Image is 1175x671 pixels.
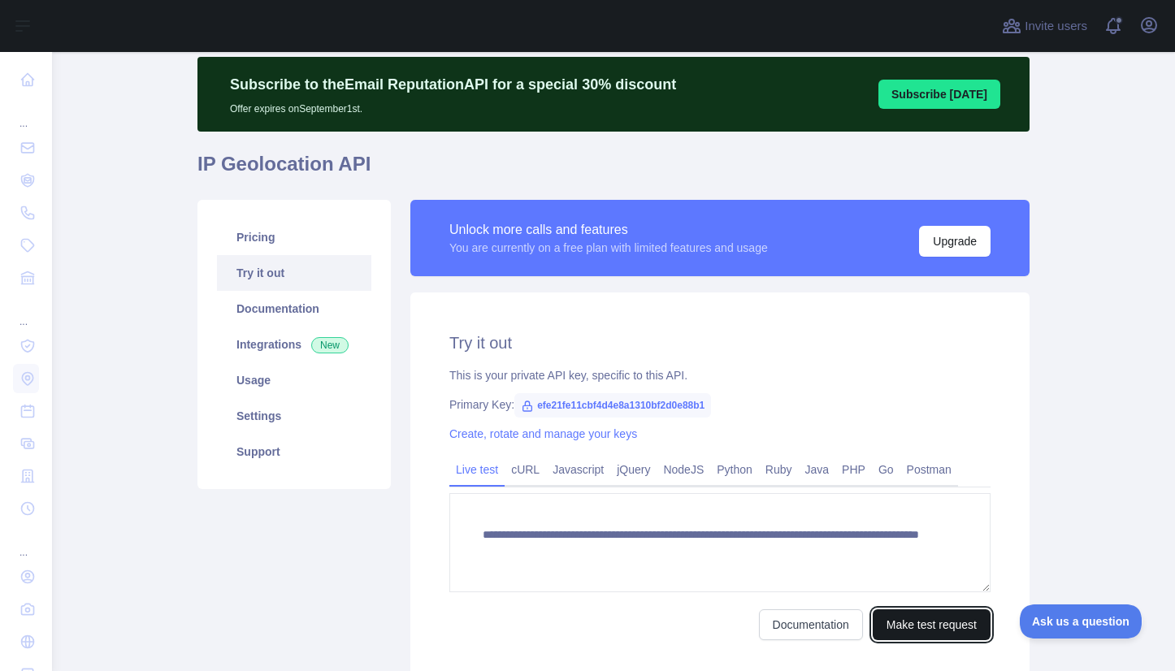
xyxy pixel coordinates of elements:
a: cURL [505,457,546,483]
div: Primary Key: [449,396,991,413]
a: Java [799,457,836,483]
a: Try it out [217,255,371,291]
a: NodeJS [657,457,710,483]
a: Documentation [217,291,371,327]
a: Ruby [759,457,799,483]
div: This is your private API key, specific to this API. [449,367,991,383]
a: Settings [217,398,371,434]
a: Integrations New [217,327,371,362]
a: Javascript [546,457,610,483]
a: Pricing [217,219,371,255]
a: Create, rotate and manage your keys [449,427,637,440]
a: jQuery [610,457,657,483]
span: efe21fe11cbf4d4e8a1310bf2d0e88b1 [514,393,711,418]
p: Offer expires on September 1st. [230,96,676,115]
span: Invite users [1025,17,1087,36]
a: Go [872,457,900,483]
button: Subscribe [DATE] [878,80,1000,109]
div: You are currently on a free plan with limited features and usage [449,240,768,256]
span: New [311,337,349,353]
div: ... [13,296,39,328]
button: Make test request [873,609,991,640]
a: Usage [217,362,371,398]
div: ... [13,97,39,130]
h1: IP Geolocation API [197,151,1030,190]
a: PHP [835,457,872,483]
iframe: Toggle Customer Support [1020,604,1142,639]
a: Support [217,434,371,470]
a: Live test [449,457,505,483]
a: Python [710,457,759,483]
a: Documentation [759,609,863,640]
a: Postman [900,457,958,483]
h2: Try it out [449,331,991,354]
button: Invite users [999,13,1090,39]
p: Subscribe to the Email Reputation API for a special 30 % discount [230,73,676,96]
button: Upgrade [919,226,991,257]
div: ... [13,526,39,559]
div: Unlock more calls and features [449,220,768,240]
